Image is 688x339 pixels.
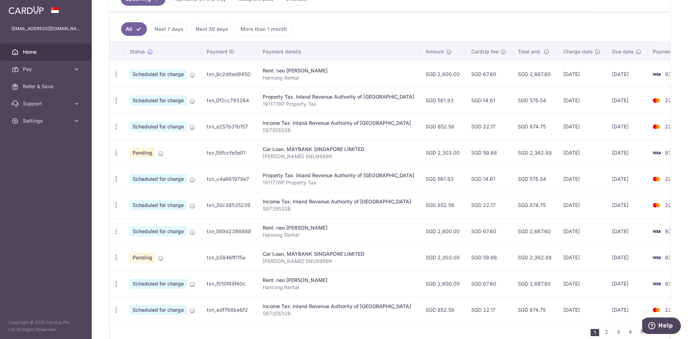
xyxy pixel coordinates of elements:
[130,279,187,289] span: Scheduled for charge
[512,166,558,192] td: SGD 576.54
[420,166,465,192] td: SGD 561.93
[150,22,188,36] a: Next 7 days
[665,176,677,182] span: 2216
[465,87,512,113] td: SGD 14.61
[649,70,664,79] img: Bank Card
[263,74,414,81] p: Hanrong Rental
[201,244,257,270] td: txn_b5846ff115a
[602,328,611,336] a: 2
[512,87,558,113] td: SGD 576.54
[263,67,414,74] div: Rent. neo [PERSON_NAME]
[558,166,606,192] td: [DATE]
[263,224,414,231] div: Rent. neo [PERSON_NAME]
[558,61,606,87] td: [DATE]
[665,150,678,156] span: 8337
[130,226,187,236] span: Scheduled for charge
[558,218,606,244] td: [DATE]
[130,48,145,55] span: Status
[665,71,678,77] span: 8337
[420,61,465,87] td: SGD 2,600.00
[23,117,70,124] span: Settings
[465,270,512,297] td: SGD 67.60
[518,48,541,55] span: Total amt.
[649,149,664,157] img: Bank Card
[263,205,414,212] p: S8735532B
[420,87,465,113] td: SGD 561.93
[420,218,465,244] td: SGD 2,600.00
[649,253,664,262] img: Bank Card
[606,61,647,87] td: [DATE]
[649,175,664,183] img: Bank Card
[263,146,414,153] div: Car Loan. MAYBANK SINGAPORE LIMITED
[512,140,558,166] td: SGD 2,362.88
[11,25,80,32] p: [EMAIL_ADDRESS][DOMAIN_NAME]
[606,166,647,192] td: [DATE]
[563,48,593,55] span: Charge date
[130,174,187,184] span: Scheduled for charge
[512,270,558,297] td: SGD 2,667.60
[591,329,599,336] li: 1
[465,218,512,244] td: SGD 67.60
[23,100,70,107] span: Support
[465,166,512,192] td: SGD 14.61
[649,201,664,209] img: Bank Card
[201,61,257,87] td: txn_9c2d8ed9450
[23,48,70,56] span: Home
[201,113,257,140] td: txn_e257b31b157
[465,113,512,140] td: SGD 22.17
[263,231,414,239] p: Hanrong Rental
[263,198,414,205] div: Income Tax. Inland Revenue Authority of [GEOGRAPHIC_DATA]
[201,140,257,166] td: txn_59fccfe5e01
[606,218,647,244] td: [DATE]
[465,244,512,270] td: SGD 59.88
[201,297,257,323] td: txn_edf768be6f2
[606,270,647,297] td: [DATE]
[665,202,677,208] span: 2216
[471,48,498,55] span: CardUp fee
[642,317,681,335] iframe: Opens a widget where you can find more information
[649,306,664,314] img: Bank Card
[263,127,414,134] p: S8735532B
[606,244,647,270] td: [DATE]
[236,22,292,36] a: More than 1 month
[201,218,257,244] td: txn_569d2396888
[665,281,678,287] span: 8337
[512,192,558,218] td: SGD 874.75
[420,270,465,297] td: SGD 2,600.00
[512,218,558,244] td: SGD 2,667.60
[263,303,414,310] div: Income Tax. Inland Revenue Authority of [GEOGRAPHIC_DATA]
[263,258,414,265] p: [PERSON_NAME] SNU9998K
[9,6,44,14] img: CardUp
[426,48,444,55] span: Amount
[558,244,606,270] td: [DATE]
[263,93,414,100] div: Property Tax. Inland Revenue Authority of [GEOGRAPHIC_DATA]
[558,140,606,166] td: [DATE]
[626,328,634,336] a: 4
[130,305,187,315] span: Scheduled for charge
[512,61,558,87] td: SGD 2,667.60
[420,140,465,166] td: SGD 2,303.00
[263,284,414,291] p: Hanrong Rental
[612,48,634,55] span: Due date
[23,83,70,90] span: Refer & Save
[512,113,558,140] td: SGD 874.75
[201,166,257,192] td: txn_c4a681979e7
[649,279,664,288] img: Bank Card
[130,69,187,79] span: Scheduled for charge
[23,66,70,73] span: Pay
[606,297,647,323] td: [DATE]
[121,22,147,36] a: All
[649,227,664,236] img: Bank Card
[130,200,187,210] span: Scheduled for charge
[614,328,622,336] a: 3
[420,244,465,270] td: SGD 2,303.00
[637,328,646,336] a: 5
[558,270,606,297] td: [DATE]
[512,244,558,270] td: SGD 2,362.88
[606,192,647,218] td: [DATE]
[665,307,677,313] span: 2216
[257,42,420,61] th: Payment details
[263,250,414,258] div: Car Loan. MAYBANK SINGAPORE LIMITED
[191,22,233,36] a: Next 30 days
[649,96,664,105] img: Bank Card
